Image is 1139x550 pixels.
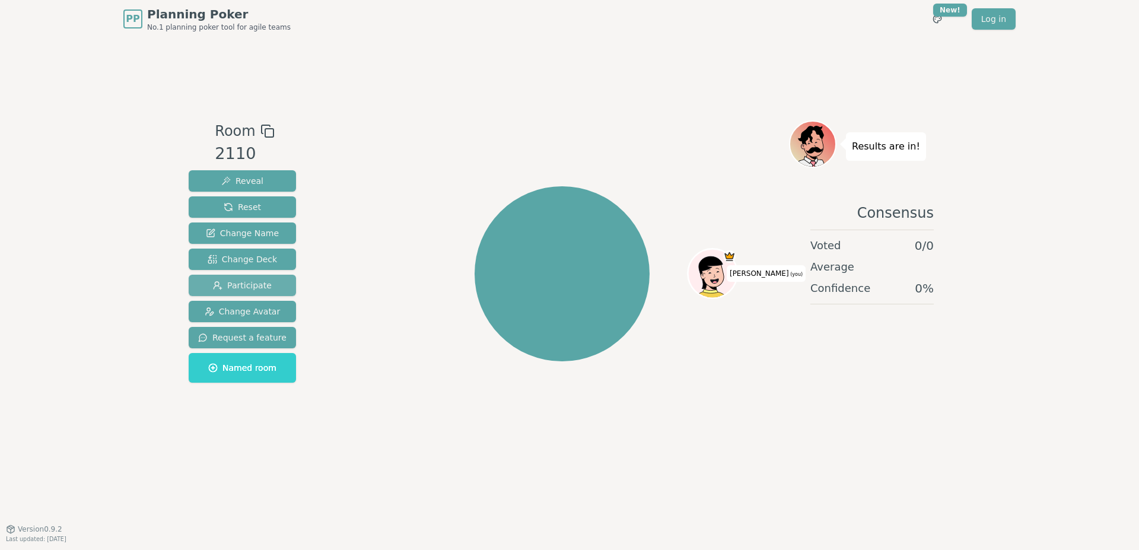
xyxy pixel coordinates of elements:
[915,280,934,297] span: 0 %
[189,170,296,192] button: Reveal
[208,253,277,265] span: Change Deck
[208,362,276,374] span: Named room
[126,12,139,26] span: PP
[915,237,934,254] span: 0 / 0
[18,524,62,534] span: Version 0.9.2
[147,23,291,32] span: No.1 planning poker tool for agile teams
[789,272,803,277] span: (you)
[123,6,291,32] a: PPPlanning PokerNo.1 planning poker tool for agile teams
[213,279,272,291] span: Participate
[852,138,920,155] p: Results are in!
[189,222,296,244] button: Change Name
[927,8,948,30] button: New!
[221,175,263,187] span: Reveal
[189,327,296,348] button: Request a feature
[689,250,736,297] button: Click to change your avatar
[189,196,296,218] button: Reset
[215,142,274,166] div: 2110
[727,265,806,282] span: Click to change your name
[6,536,66,542] span: Last updated: [DATE]
[933,4,967,17] div: New!
[224,201,261,213] span: Reset
[198,332,287,344] span: Request a feature
[972,8,1016,30] a: Log in
[810,259,854,275] span: Average
[206,227,279,239] span: Change Name
[810,280,870,297] span: Confidence
[857,204,934,222] span: Consensus
[189,301,296,322] button: Change Avatar
[189,353,296,383] button: Named room
[205,306,281,317] span: Change Avatar
[6,524,62,534] button: Version0.9.2
[810,237,841,254] span: Voted
[215,120,255,142] span: Room
[147,6,291,23] span: Planning Poker
[189,249,296,270] button: Change Deck
[189,275,296,296] button: Participate
[723,250,736,263] span: philipp is the host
